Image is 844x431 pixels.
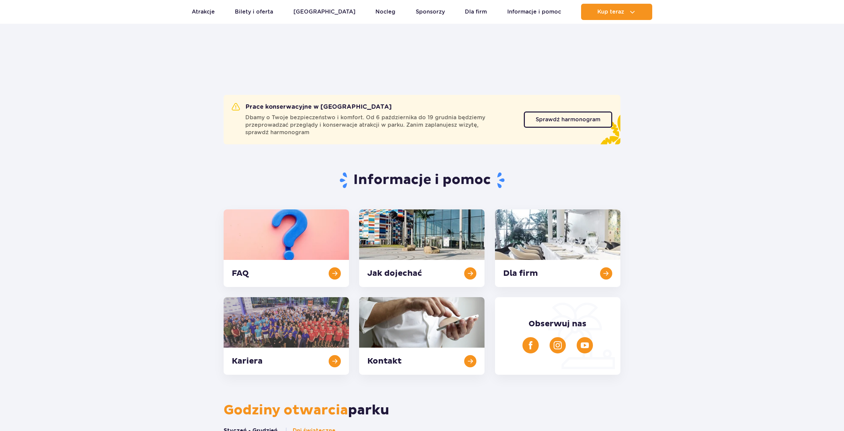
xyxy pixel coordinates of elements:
[224,171,620,189] h1: Informacje i pomoc
[524,111,612,128] a: Sprawdź harmonogram
[536,117,600,122] span: Sprawdź harmonogram
[375,4,395,20] a: Nocleg
[232,103,392,111] h2: Prace konserwacyjne w [GEOGRAPHIC_DATA]
[192,4,215,20] a: Atrakcje
[224,402,620,419] h2: parku
[507,4,561,20] a: Informacje i pomoc
[465,4,487,20] a: Dla firm
[597,9,624,15] span: Kup teraz
[527,341,535,349] img: Facebook
[554,341,562,349] img: Instagram
[293,4,355,20] a: [GEOGRAPHIC_DATA]
[529,319,586,329] span: Obserwuj nas
[581,4,652,20] button: Kup teraz
[581,341,589,349] img: YouTube
[235,4,273,20] a: Bilety i oferta
[416,4,445,20] a: Sponsorzy
[224,402,348,419] span: Godziny otwarcia
[245,114,516,136] span: Dbamy o Twoje bezpieczeństwo i komfort. Od 6 października do 19 grudnia będziemy przeprowadzać pr...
